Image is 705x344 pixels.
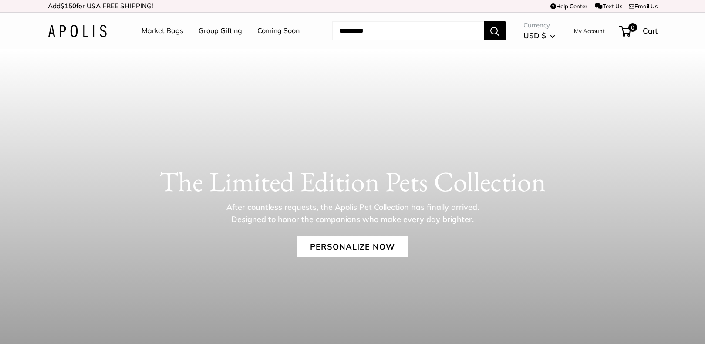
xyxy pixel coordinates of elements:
[199,24,242,37] a: Group Gifting
[48,165,658,198] h1: The Limited Edition Pets Collection
[550,3,587,10] a: Help Center
[142,24,183,37] a: Market Bags
[620,24,658,38] a: 0 Cart
[257,24,300,37] a: Coming Soon
[523,19,555,31] span: Currency
[484,21,506,40] button: Search
[643,26,658,35] span: Cart
[523,31,546,40] span: USD $
[61,2,76,10] span: $150
[628,23,637,32] span: 0
[211,201,494,226] p: After countless requests, the Apolis Pet Collection has finally arrived. Designed to honor the co...
[332,21,484,40] input: Search...
[595,3,622,10] a: Text Us
[48,25,107,37] img: Apolis
[523,29,555,43] button: USD $
[297,236,408,257] a: Personalize Now
[629,3,658,10] a: Email Us
[574,26,605,36] a: My Account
